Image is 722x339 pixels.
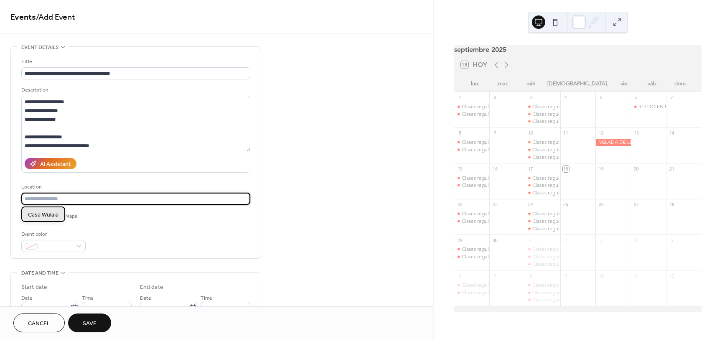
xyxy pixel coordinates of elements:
[457,94,463,101] div: 1
[532,103,631,110] div: Clases regulares yoga con [PERSON_NAME]
[454,175,490,182] div: Clases regulares yoga con Eva Veré
[454,111,490,118] div: Clases regulares yoga con Eva Veré
[532,296,631,303] div: Clases regulares yoga con [PERSON_NAME]
[633,130,640,136] div: 13
[525,103,560,110] div: Clases regulares yoga con Eva Veré
[525,246,560,253] div: Clases regulares yoga con Eva Veré
[454,146,490,153] div: Clases regulares yoga con Eva Veré
[666,75,695,92] div: dom.
[563,130,569,136] div: 11
[525,225,560,232] div: Clases regulares yoga con Eva Veré
[36,9,75,25] span: / Add Event
[563,273,569,279] div: 9
[633,201,640,208] div: 27
[140,294,151,303] span: Date
[489,75,517,92] div: mar.
[462,103,560,110] div: Clases regulares yoga con [PERSON_NAME]
[598,94,604,101] div: 5
[563,237,569,243] div: 2
[492,94,498,101] div: 2
[454,253,490,260] div: Clases regulares yoga con Eva Veré
[462,111,560,118] div: Clases regulares yoga con [PERSON_NAME]
[28,319,50,328] span: Cancel
[457,273,463,279] div: 6
[532,154,631,161] div: Clases regulares yoga con [PERSON_NAME]
[532,175,631,182] div: Clases regulares yoga con [PERSON_NAME]
[454,289,490,296] div: Clases regulares yoga con Eva Veré
[669,273,675,279] div: 12
[525,182,560,189] div: Clases regulares yoga con Eva Veré
[598,273,604,279] div: 10
[492,201,498,208] div: 23
[525,154,560,161] div: Clases regulares yoga con Eva Veré
[527,94,534,101] div: 3
[461,75,489,92] div: lun.
[525,146,560,153] div: Clases regulares yoga con Eva Veré
[525,139,560,146] div: Clases regulares yoga con Eva Veré
[82,294,94,303] span: Time
[462,289,560,296] div: Clases regulares yoga con [PERSON_NAME]
[462,282,560,289] div: Clases regulares yoga con [PERSON_NAME]
[462,182,560,189] div: Clases regulares yoga con [PERSON_NAME]
[13,314,65,332] button: Cancel
[532,282,631,289] div: Clases regulares yoga con [PERSON_NAME]
[532,289,631,296] div: Clases regulares yoga con [PERSON_NAME]
[532,146,631,153] div: Clases regulares yoga con [PERSON_NAME]
[68,314,111,332] button: Save
[462,246,560,253] div: Clases regulares yoga con [PERSON_NAME]
[525,296,560,303] div: Clases regulares yoga con Eva Veré
[598,237,604,243] div: 3
[598,166,604,172] div: 19
[525,111,560,118] div: Clases regulares yoga con Eva Veré
[532,225,631,232] div: Clases regulares yoga con [PERSON_NAME]
[633,273,640,279] div: 11
[492,273,498,279] div: 7
[638,75,667,92] div: sáb.
[669,130,675,136] div: 14
[669,166,675,172] div: 21
[532,111,631,118] div: Clases regulares yoga con [PERSON_NAME]
[633,166,640,172] div: 20
[595,139,631,146] div: VELADA DE LECTURA
[532,139,631,146] div: Clases regulares yoga con [PERSON_NAME]
[532,210,631,217] div: Clases regulares yoga con [PERSON_NAME]
[457,166,463,172] div: 15
[527,130,534,136] div: 10
[610,75,638,92] div: vie.
[532,246,631,253] div: Clases regulares yoga con [PERSON_NAME]
[454,246,490,253] div: Clases regulares yoga con Eva Veré
[633,94,640,101] div: 6
[532,261,631,268] div: Clases regulares yoga con [PERSON_NAME]
[525,218,560,225] div: Clases regulares yoga con Eva Veré
[454,210,490,217] div: Clases regulares yoga con Eva Veré
[462,139,560,146] div: Clases regulares yoga con [PERSON_NAME]
[83,319,97,328] span: Save
[21,57,249,66] div: Title
[598,201,604,208] div: 26
[21,230,84,239] div: Event color
[201,294,212,303] span: Time
[631,103,666,110] div: RETIRO EN MEDICINA DE ESTILO DE VIDA – WONE HEALTH
[525,175,560,182] div: Clases regulares yoga con Eva Veré
[492,166,498,172] div: 16
[517,75,546,92] div: mié.
[140,283,163,292] div: End date
[532,218,631,225] div: Clases regulares yoga con [PERSON_NAME]
[563,166,569,172] div: 18
[669,201,675,208] div: 28
[492,130,498,136] div: 9
[532,182,631,189] div: Clases regulares yoga con [PERSON_NAME]
[462,146,560,153] div: Clases regulares yoga con [PERSON_NAME]
[454,282,490,289] div: Clases regulares yoga con Eva Veré
[527,237,534,243] div: 1
[525,261,560,268] div: Clases regulares yoga con Eva Veré
[454,139,490,146] div: Clases regulares yoga con Eva Veré
[21,183,249,191] div: Location
[563,94,569,101] div: 4
[454,218,490,225] div: Clases regulares yoga con Eva Veré
[669,94,675,101] div: 7
[462,175,560,182] div: Clases regulares yoga con [PERSON_NAME]
[21,86,249,94] div: Description
[21,43,58,52] span: Event details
